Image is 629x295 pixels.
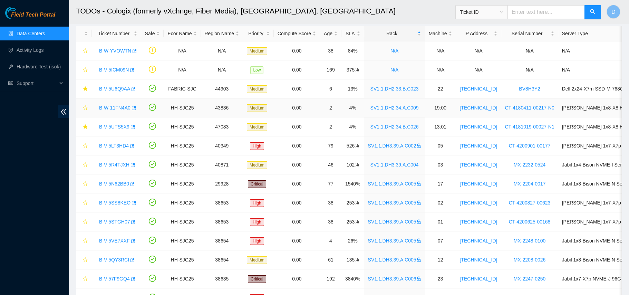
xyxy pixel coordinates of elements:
button: star [80,273,88,284]
td: N/A [425,41,456,60]
button: D [607,5,620,19]
span: check-circle [149,161,156,168]
a: [TECHNICAL_ID] [460,276,497,282]
a: CT-4180411-00217-N0 [505,105,554,111]
span: Field Tech Portal [11,12,55,18]
td: 01 [425,212,456,231]
span: check-circle [149,256,156,263]
td: 40871 [201,155,243,174]
td: 43836 [201,98,243,117]
td: 0.00 [274,79,320,98]
a: B-V-5UTS5X9 [99,124,129,130]
td: 44903 [201,79,243,98]
a: B-V-5U6Q9AA [99,86,130,92]
span: D [611,8,616,16]
td: 169 [320,60,341,79]
span: exclamation-circle [149,47,156,54]
button: star [80,216,88,227]
a: [TECHNICAL_ID] [460,143,497,149]
td: HH-SJC25 [164,174,201,193]
span: Medium [247,123,267,131]
td: N/A [425,60,456,79]
a: SV1.1.DH3.39.A.C006lock [368,276,421,282]
td: 4 [320,231,341,250]
a: CT-4200827-00623 [509,200,551,206]
span: exclamation-circle [149,66,156,73]
a: B-V-5N62BB0 [99,181,129,187]
td: HH-SJC25 [164,117,201,136]
span: Medium [247,47,267,55]
button: star [80,45,88,56]
td: 47083 [201,117,243,136]
td: 0.00 [274,117,320,136]
td: 0.00 [274,41,320,60]
a: Akamai TechnologiesField Tech Portal [5,12,55,21]
td: 07 [425,231,456,250]
td: 19:00 [425,98,456,117]
td: 40349 [201,136,243,155]
td: 02 [425,193,456,212]
a: B-V-5LT3HD4 [99,143,129,149]
span: check-circle [149,123,156,130]
img: Akamai Technologies [5,7,35,19]
td: 0.00 [274,60,320,79]
td: 253% [341,212,364,231]
td: HH-SJC25 [164,136,201,155]
a: [TECHNICAL_ID] [460,124,497,130]
span: star [83,124,88,130]
td: 77 [320,174,341,193]
button: star [80,64,88,75]
a: SV1.1.DH3.39.A.C005lock [368,238,421,244]
span: Medium [247,104,267,112]
a: CT-4200625-00168 [509,219,551,225]
td: 375% [341,60,364,79]
input: Enter text here... [507,5,585,19]
td: 253% [341,193,364,212]
span: double-left [58,105,69,118]
td: HH-SJC25 [164,269,201,288]
a: [TECHNICAL_ID] [460,181,497,187]
td: 26% [341,231,364,250]
a: SV1.1.DH3.39.A.C005lock [368,181,421,187]
span: Ticket ID [460,7,503,17]
td: 38 [320,193,341,212]
td: 79 [320,136,341,155]
a: B-V-5STGH07 [99,219,130,225]
td: FABRIC-SJC [164,79,201,98]
a: SV1.1.DH3.39.A.C002lock [368,143,421,149]
td: HH-SJC25 [164,231,201,250]
a: SV1.1.DH2.34.A.C009 [370,105,419,111]
button: star [80,178,88,189]
span: star [83,86,88,92]
span: High [250,199,264,207]
span: read [8,81,13,86]
td: HH-SJC25 [164,155,201,174]
td: N/A [164,60,201,79]
span: star [83,105,88,111]
button: star [80,121,88,132]
button: star [80,159,88,170]
a: SV1.1.DH2.33.B.C023 [370,86,419,92]
a: CT-4200901-00177 [509,143,551,149]
span: star [83,162,88,168]
a: SV1.1.DH3.39.A.C005lock [368,200,421,206]
span: check-circle [149,237,156,244]
a: MX-2204-0017 [514,181,546,187]
a: MX-2232-0524 [514,162,546,168]
td: 0.00 [274,250,320,269]
td: 0.00 [274,193,320,212]
span: star [83,200,88,206]
td: 29928 [201,174,243,193]
a: B-V-5VE7XXF [99,238,130,244]
span: Medium [247,85,267,93]
span: check-circle [149,199,156,206]
a: [TECHNICAL_ID] [460,200,497,206]
td: 0.00 [274,174,320,193]
a: N/A [390,67,398,73]
td: 2 [320,98,341,117]
span: Medium [247,161,267,169]
td: 38 [320,41,341,60]
a: SV1.1.DH2.34.B.C026 [370,124,419,130]
a: MX-2247-0250 [514,276,546,282]
td: 46 [320,155,341,174]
